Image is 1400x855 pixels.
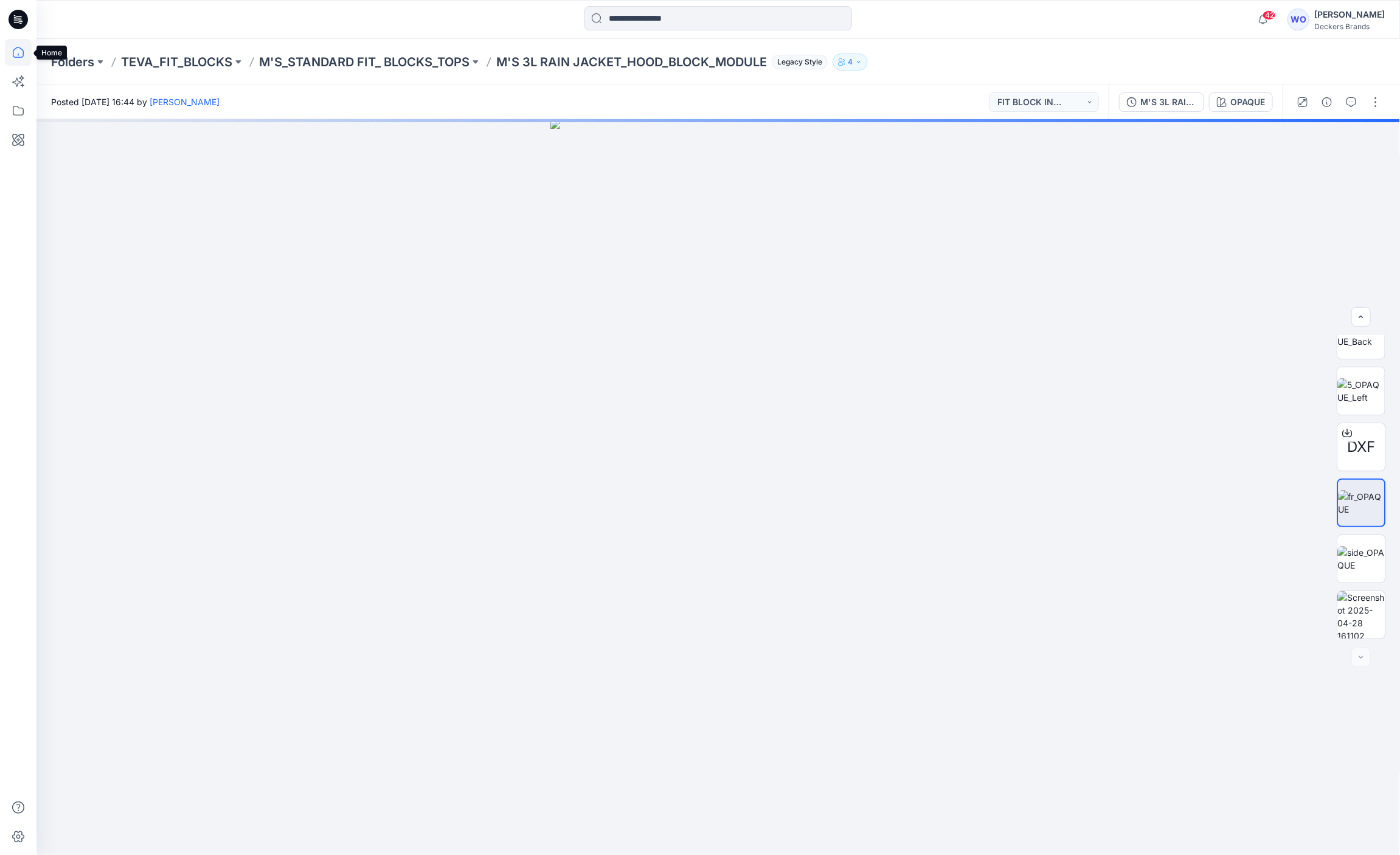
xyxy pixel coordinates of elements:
[1287,9,1309,30] div: WO
[496,54,767,71] p: M'S 3L RAIN JACKET_HOOD_BLOCK_MODULE
[150,97,220,107] a: [PERSON_NAME]
[1337,378,1385,404] img: 5_OPAQUE_Left
[1338,490,1384,516] img: fr_OPAQUE
[550,119,886,855] img: eyJhbGciOiJIUzI1NiIsImtpZCI6IjAiLCJzbHQiOiJzZXMiLCJ0eXAiOiJKV1QifQ.eyJkYXRhIjp7InR5cGUiOiJzdG9yYW...
[767,54,828,71] button: Legacy Style
[1314,7,1385,22] div: [PERSON_NAME]
[51,95,220,108] span: Posted [DATE] 16:44 by
[1337,591,1385,639] img: Screenshot 2025-04-28 161102
[121,54,232,71] a: TEVA_FIT_BLOCKS
[1347,436,1375,458] span: DXF
[1337,322,1385,348] img: 5_OPAQUE_Back
[1317,92,1337,112] button: Details
[1119,92,1204,112] button: M'S 3L RAIN JACKET_HOOD_BLOCK_MODULE_V1
[51,54,94,71] a: Folders
[1140,95,1196,109] div: M'S 3L RAIN JACKET_HOOD_BLOCK_MODULE_V1
[1314,22,1385,31] div: Deckers Brands
[772,55,828,69] span: Legacy Style
[848,55,853,69] p: 4
[1209,92,1273,112] button: OPAQUE
[1337,546,1385,572] img: side_OPAQUE
[259,54,470,71] a: M'S_STANDARD FIT_ BLOCKS_TOPS
[1263,10,1276,20] span: 42
[833,54,868,71] button: 4
[1230,95,1265,109] div: OPAQUE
